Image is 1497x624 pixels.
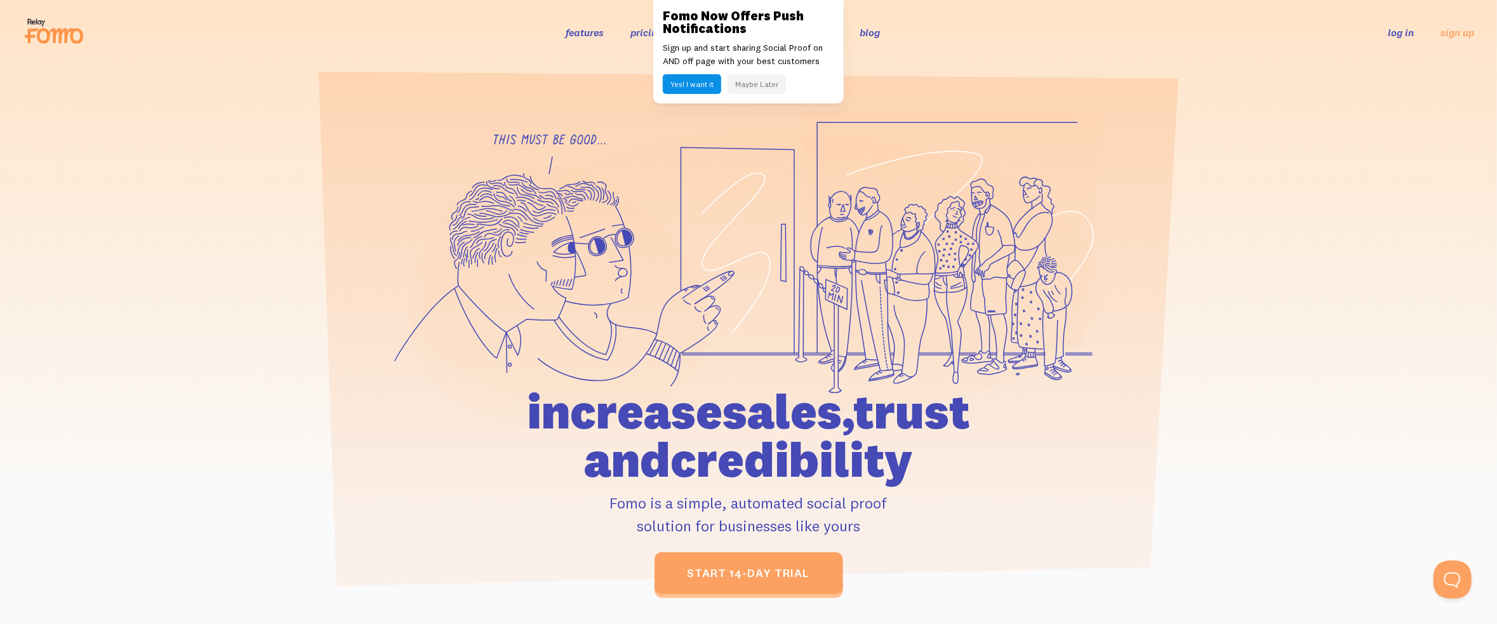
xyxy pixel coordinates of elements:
h3: Fomo Now Offers Push Notifications [663,10,834,35]
p: Fomo is a simple, automated social proof solution for businesses like yours [455,491,1042,537]
a: pricing [630,26,663,39]
p: Sign up and start sharing Social Proof on AND off page with your best customers [663,41,834,68]
a: features [566,26,604,39]
button: Yes! I want it [663,74,721,94]
iframe: Help Scout Beacon - Open [1434,561,1472,599]
a: start 14-day trial [655,552,843,594]
button: Maybe Later [728,74,786,94]
a: log in [1388,26,1414,39]
a: blog [860,26,880,39]
h1: increase sales, trust and credibility [455,387,1042,484]
a: sign up [1440,26,1474,39]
